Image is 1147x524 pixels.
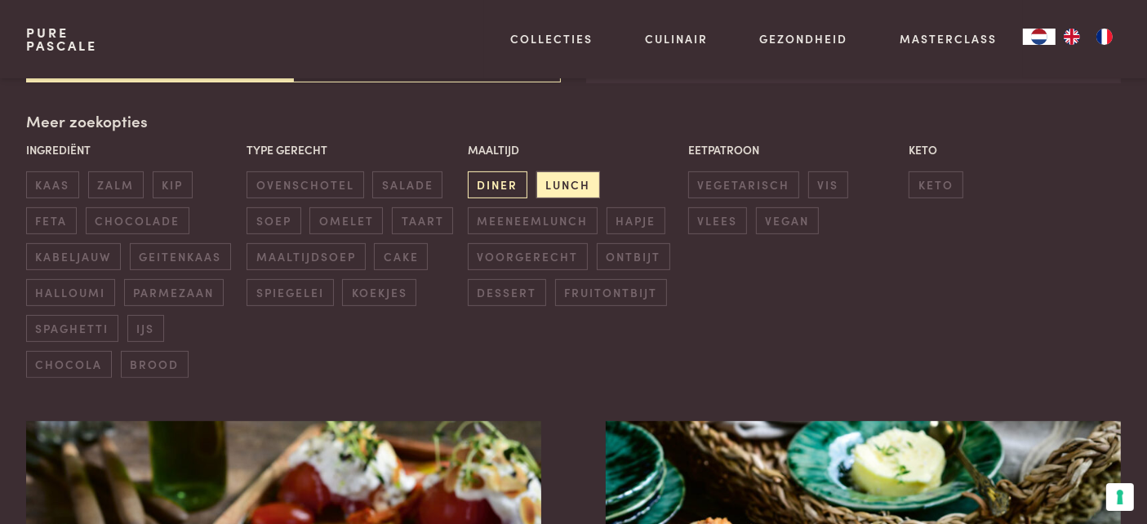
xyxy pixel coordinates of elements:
[26,243,121,270] span: kabeljauw
[127,315,164,342] span: ijs
[26,351,112,378] span: chocola
[468,243,588,270] span: voorgerecht
[536,171,600,198] span: lunch
[247,243,365,270] span: maaltijdsoep
[26,207,77,234] span: feta
[130,243,231,270] span: geitenkaas
[688,141,900,158] p: Eetpatroon
[1088,29,1121,45] a: FR
[1056,29,1088,45] a: EN
[645,30,708,47] a: Culinair
[468,207,598,234] span: meeneemlunch
[1056,29,1121,45] ul: Language list
[26,171,79,198] span: kaas
[510,30,593,47] a: Collecties
[468,279,546,306] span: dessert
[597,243,670,270] span: ontbijt
[247,141,459,158] p: Type gerecht
[392,207,453,234] span: taart
[909,141,1121,158] p: Keto
[607,207,665,234] span: hapje
[309,207,383,234] span: omelet
[808,171,848,198] span: vis
[247,171,363,198] span: ovenschotel
[153,171,193,198] span: kip
[86,207,189,234] span: chocolade
[1106,483,1134,511] button: Uw voorkeuren voor toestemming voor trackingtechnologieën
[247,279,333,306] span: spiegelei
[121,351,189,378] span: brood
[688,171,799,198] span: vegetarisch
[468,171,527,198] span: diner
[1023,29,1056,45] div: Language
[88,171,144,198] span: zalm
[342,279,416,306] span: koekjes
[909,171,963,198] span: keto
[26,26,97,52] a: PurePascale
[26,141,238,158] p: Ingrediënt
[756,207,819,234] span: vegan
[900,30,997,47] a: Masterclass
[555,279,667,306] span: fruitontbijt
[1023,29,1056,45] a: NL
[372,171,442,198] span: salade
[247,207,300,234] span: soep
[468,141,680,158] p: Maaltijd
[1023,29,1121,45] aside: Language selected: Nederlands
[124,279,224,306] span: parmezaan
[26,279,115,306] span: halloumi
[688,207,747,234] span: vlees
[374,243,428,270] span: cake
[760,30,848,47] a: Gezondheid
[26,315,118,342] span: spaghetti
